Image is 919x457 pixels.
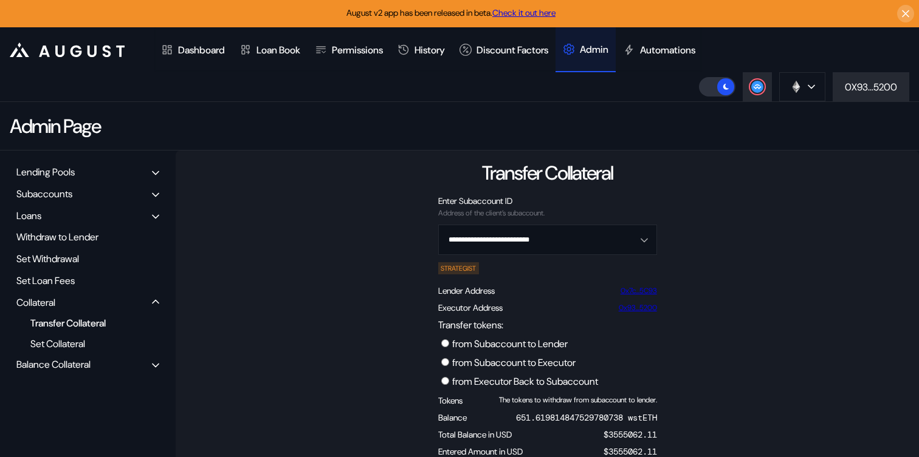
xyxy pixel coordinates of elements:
[154,27,232,72] a: Dashboard
[499,396,657,404] div: The tokens to withdraw from subaccount to lender.
[438,446,523,457] div: Entered Amount in USD
[790,80,803,93] img: chain logo
[621,286,657,295] a: 0x7c...5C93
[438,395,463,406] div: Tokens
[12,228,163,246] div: Withdraw to Lender
[178,44,225,56] div: Dashboard
[438,262,480,274] div: STRATEGIST
[438,195,657,206] div: Enter Subaccount ID
[24,336,143,352] div: Set Collateral
[604,429,657,440] div: $ 3555062.11
[12,249,163,268] div: Set Withdrawal
[332,44,383,56] div: Permissions
[580,43,608,56] div: Admin
[16,296,55,309] div: Collateral
[833,72,909,101] button: 0X93...5200
[438,302,503,313] div: Executor Address
[604,446,657,457] div: $ 3555062.11
[452,27,556,72] a: Discount Factors
[390,27,452,72] a: History
[308,27,390,72] a: Permissions
[779,72,825,101] button: chain logo
[845,81,897,93] div: 0X93...5200
[438,319,503,331] label: Transfer tokens:
[516,412,657,423] div: 651.619814847529780738 wstETH
[10,113,100,139] div: Admin Page
[492,7,556,18] a: Check it out here
[16,358,91,371] div: Balance Collateral
[477,44,548,56] div: Discount Factors
[346,7,556,18] span: August v2 app has been released in beta.
[452,375,598,388] label: from Executor Back to Subaccount
[16,166,75,178] div: Lending Pools
[438,285,495,296] div: Lender Address
[619,303,657,312] a: 0x93...5200
[438,225,657,255] button: Open menu
[415,44,445,56] div: History
[452,337,568,350] label: from Subaccount to Lender
[438,429,512,440] div: Total Balance in USD
[452,356,576,369] label: from Subaccount to Executor
[640,44,695,56] div: Automations
[482,160,613,186] div: Transfer Collateral
[616,27,703,72] a: Automations
[232,27,308,72] a: Loan Book
[256,44,300,56] div: Loan Book
[24,315,143,331] div: Transfer Collateral
[12,271,163,290] div: Set Loan Fees
[16,188,72,200] div: Subaccounts
[438,412,467,423] div: Balance
[556,27,616,72] a: Admin
[438,209,657,217] div: Address of the client’s subaccount.
[16,209,41,222] div: Loans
